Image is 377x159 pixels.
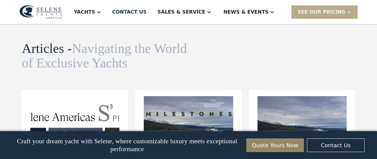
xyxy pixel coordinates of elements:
[19,5,62,19] img: logo
[74,8,95,16] div: Yachts
[12,137,242,153] p: Craft your dream yacht with Selene, where customizable luxury meets exceptional performance
[22,41,187,70] span: Navigating the World of Exclusive Yachts
[246,138,304,152] a: Quote Yours Now
[307,138,365,152] a: Contact Us
[22,41,197,71] h1: Articles -
[298,8,345,16] div: SEE Our Pricing
[291,5,358,18] div: SEE Our Pricing
[112,8,147,16] div: Contact US
[224,8,269,16] div: News & EVENTS
[157,8,205,16] div: Sales & Service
